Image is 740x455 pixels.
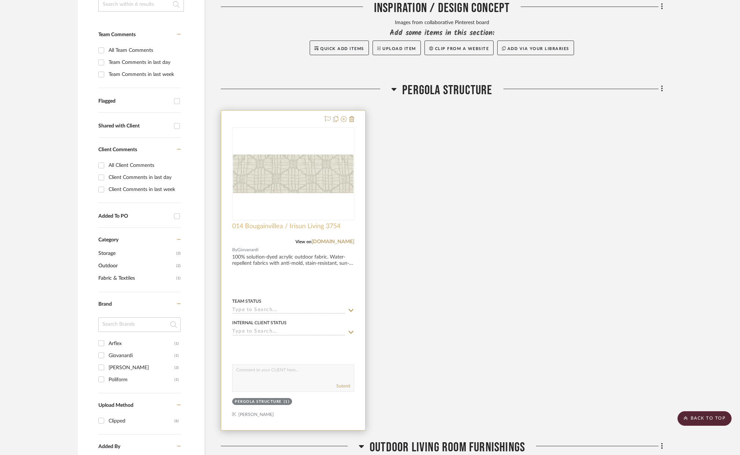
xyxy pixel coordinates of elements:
div: Arflex [109,338,174,349]
div: Team Comments in last day [109,57,179,68]
span: Brand [98,302,112,307]
button: Add via your libraries [497,41,574,55]
div: Giovanardi [109,350,174,362]
span: Client Comments [98,147,137,152]
img: 014 Bougainvillea / Irisun Living 3754 [233,154,354,194]
span: Fabric & Textiles [98,272,174,284]
span: View on [295,240,312,244]
span: Outdoor [98,260,174,272]
span: Giovanardi [237,246,258,253]
span: (1) [176,272,181,284]
button: Clip from a website [424,41,494,55]
div: Flagged [98,98,170,104]
span: (2) [176,260,181,272]
div: All Team Comments [109,45,179,56]
input: Type to Search… [232,307,346,314]
span: Team Comments [98,32,136,37]
button: Upload Item [373,41,421,55]
button: Submit [336,383,350,389]
div: Pergola Structure [235,399,282,405]
div: (3) [174,362,179,374]
div: Shared with Client [98,123,170,129]
div: (1) [174,338,179,349]
div: Poliform [109,374,174,386]
span: Added By [98,444,120,449]
div: Team Comments in last week [109,69,179,80]
span: By [232,246,237,253]
scroll-to-top-button: BACK TO TOP [677,411,732,426]
span: Category [98,237,118,243]
div: (1) [174,350,179,362]
span: Upload Method [98,403,133,408]
input: Type to Search… [232,329,346,336]
span: Storage [98,247,174,260]
span: Pergola Structure [402,83,492,98]
input: Search Brands [98,317,181,332]
div: Add some items in this section: [221,28,663,38]
div: Added To PO [98,213,170,219]
button: Quick Add Items [310,41,369,55]
div: Clipped [109,415,174,427]
span: 014 Bougainvillea / Irisun Living 3754 [232,222,340,230]
div: Internal Client Status [232,320,287,326]
span: Quick Add Items [320,47,364,51]
div: Client Comments in last day [109,172,179,183]
a: [DOMAIN_NAME] [312,239,354,244]
div: [PERSON_NAME] [109,362,174,374]
div: (1) [284,399,290,405]
div: Team Status [232,298,261,305]
div: Client Comments in last week [109,184,179,195]
div: Images from collaborative Pinterest board [221,19,663,27]
span: (3) [176,248,181,259]
div: (1) [174,374,179,386]
div: (6) [174,415,179,427]
div: All Client Comments [109,160,179,171]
